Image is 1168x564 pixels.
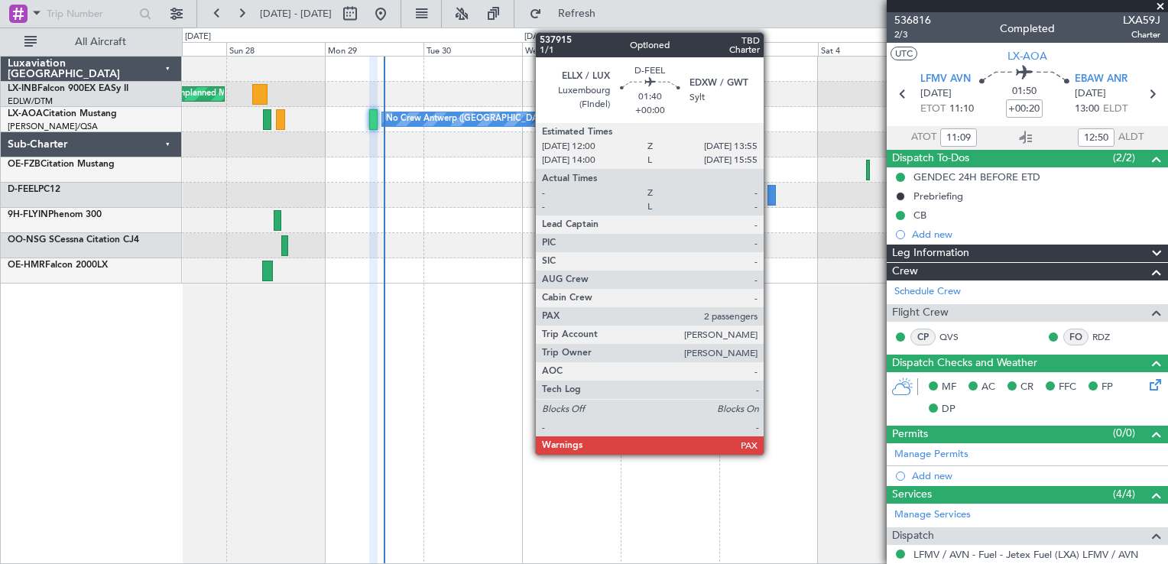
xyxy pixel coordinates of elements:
span: ATOT [911,130,936,145]
span: (4/4) [1113,486,1135,502]
span: LXA59J [1123,12,1160,28]
a: RDZ [1092,330,1127,344]
div: CP [910,329,936,345]
span: AC [981,380,995,395]
span: [DATE] [1075,86,1106,102]
span: Services [892,486,932,504]
span: OE-FZB [8,160,41,169]
div: Tue 30 [423,42,522,56]
span: [DATE] - [DATE] [260,7,332,21]
span: [DATE] [920,86,952,102]
a: Manage Permits [894,447,968,462]
span: LFMV AVN [920,72,971,87]
span: FFC [1059,380,1076,395]
div: Prebriefing [913,190,963,203]
span: ELDT [1103,102,1127,117]
div: Add new [912,469,1160,482]
span: Leg Information [892,245,969,262]
span: LX-AOA [8,109,43,118]
span: (0/0) [1113,425,1135,441]
span: 2/3 [894,28,931,41]
span: 11:10 [949,102,974,117]
input: --:-- [940,128,977,147]
span: Dispatch To-Dos [892,150,969,167]
button: All Aircraft [17,30,166,54]
input: --:-- [1078,128,1114,147]
div: FO [1063,329,1089,345]
span: LX-INB [8,84,37,93]
a: D-FEELPC12 [8,185,60,194]
div: CB [913,209,926,222]
span: MF [942,380,956,395]
button: Refresh [522,2,614,26]
div: Wed 1 [522,42,621,56]
a: OO-NSG SCessna Citation CJ4 [8,235,139,245]
span: DP [942,402,955,417]
div: Sat 4 [818,42,917,56]
a: [PERSON_NAME]/QSA [8,121,98,132]
span: Dispatch Checks and Weather [892,355,1037,372]
div: Sun 28 [226,42,325,56]
span: ALDT [1118,130,1144,145]
span: Dispatch [892,527,934,545]
span: All Aircraft [40,37,161,47]
a: LX-AOACitation Mustang [8,109,117,118]
div: [DATE] [185,31,211,44]
span: LX-AOA [1007,48,1047,64]
span: 536816 [894,12,931,28]
a: Manage Services [894,507,971,523]
input: Trip Number [47,2,135,25]
div: Fri 3 [719,42,818,56]
span: Charter [1123,28,1160,41]
div: Thu 2 [621,42,719,56]
span: OO-NSG S [8,235,54,245]
button: UTC [891,47,917,60]
span: 13:00 [1075,102,1099,117]
span: ETOT [920,102,946,117]
div: Completed [1000,21,1055,37]
span: FP [1101,380,1113,395]
span: CR [1020,380,1033,395]
a: LFMV / AVN - Fuel - Jetex Fuel (LXA) LFMV / AVN [913,548,1138,561]
span: (2/2) [1113,150,1135,166]
div: [DATE] [524,31,550,44]
div: GENDEC 24H BEFORE ETD [913,170,1040,183]
a: OE-HMRFalcon 2000LX [8,261,108,270]
span: Crew [892,263,918,280]
a: Schedule Crew [894,284,961,300]
span: 01:50 [1012,84,1037,99]
span: Flight Crew [892,304,949,322]
div: Add new [912,228,1160,241]
span: OE-HMR [8,261,45,270]
span: D-FEEL [8,185,38,194]
span: Refresh [545,8,609,19]
div: No Crew Antwerp ([GEOGRAPHIC_DATA]) [386,108,552,131]
a: QVS [939,330,974,344]
div: Mon 29 [325,42,423,56]
a: EDLW/DTM [8,96,53,107]
span: EBAW ANR [1075,72,1127,87]
a: LX-INBFalcon 900EX EASy II [8,84,128,93]
a: OE-FZBCitation Mustang [8,160,115,169]
a: 9H-FLYINPhenom 300 [8,210,102,219]
span: 9H-FLYIN [8,210,48,219]
span: Permits [892,426,928,443]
